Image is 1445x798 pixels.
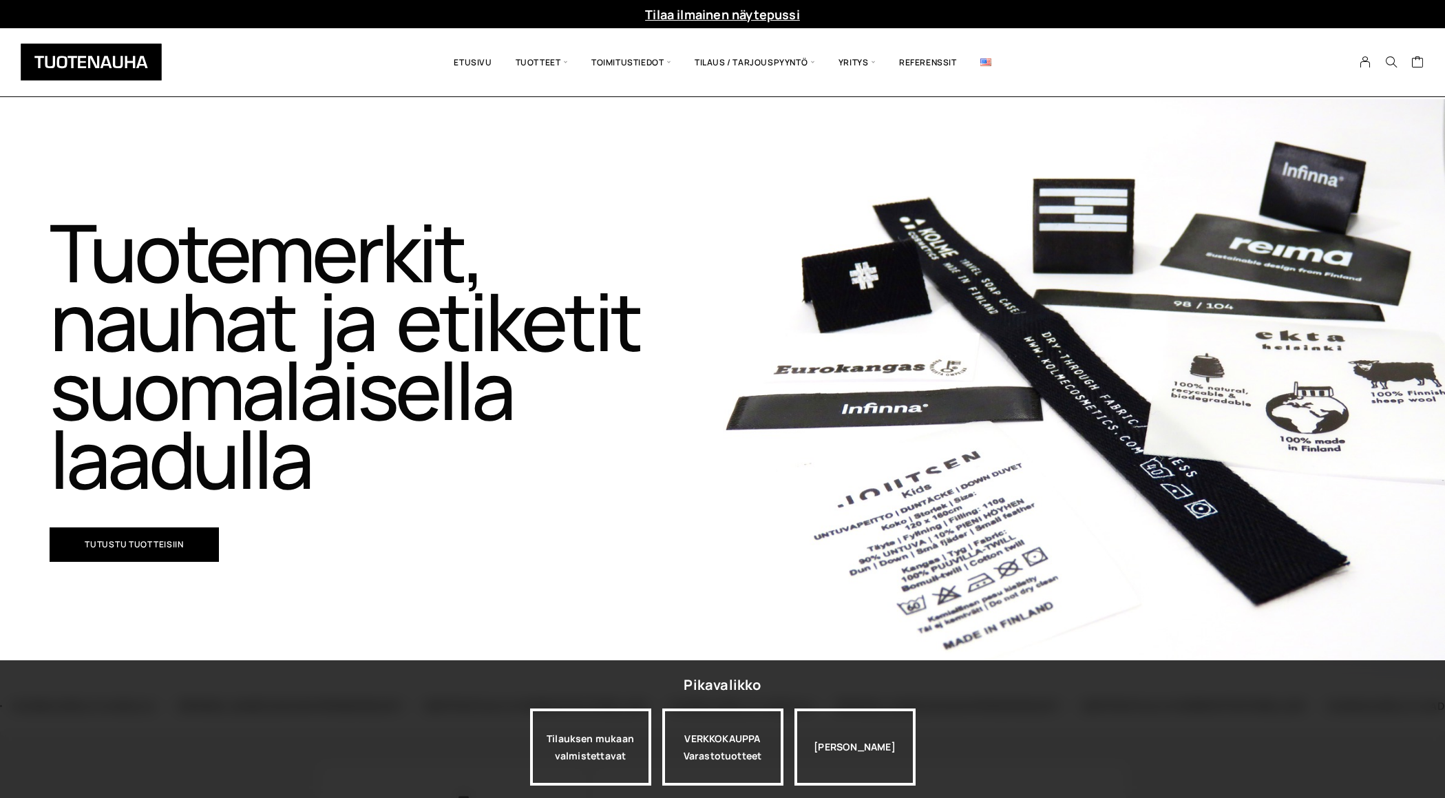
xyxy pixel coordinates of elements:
[580,39,683,86] span: Toimitustiedot
[21,43,162,81] img: Tuotenauha Oy
[50,527,219,562] a: Tutustu tuotteisiin
[980,59,991,66] img: English
[683,39,827,86] span: Tilaus / Tarjouspyyntö
[1352,56,1379,68] a: My Account
[1378,56,1404,68] button: Search
[442,39,503,86] a: Etusivu
[530,708,651,786] a: Tilauksen mukaan valmistettavat
[827,39,887,86] span: Yritys
[504,39,580,86] span: Tuotteet
[645,6,800,23] a: Tilaa ilmainen näytepussi
[85,540,184,549] span: Tutustu tuotteisiin
[662,708,783,786] div: VERKKOKAUPPA Varastotuotteet
[662,708,783,786] a: VERKKOKAUPPAVarastotuotteet
[1411,55,1424,72] a: Cart
[887,39,969,86] a: Referenssit
[684,673,761,697] div: Pikavalikko
[50,218,686,493] h1: Tuotemerkit, nauhat ja etiketit suomalaisella laadulla​
[794,708,916,786] div: [PERSON_NAME]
